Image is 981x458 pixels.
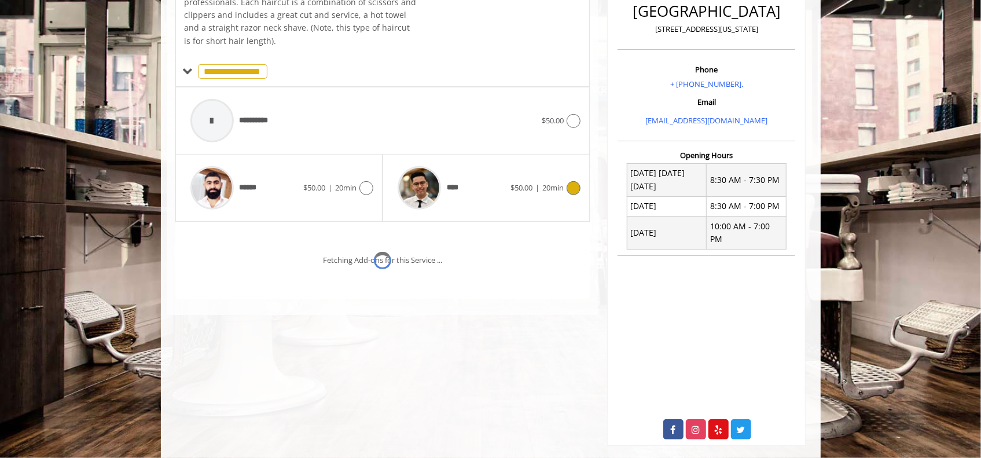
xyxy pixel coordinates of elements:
[707,163,787,196] td: 8:30 AM - 7:30 PM
[627,217,707,250] td: [DATE]
[542,115,564,126] span: $50.00
[620,65,792,74] h3: Phone
[627,196,707,216] td: [DATE]
[510,182,532,193] span: $50.00
[542,182,564,193] span: 20min
[707,196,787,216] td: 8:30 AM - 7:00 PM
[707,217,787,250] td: 10:00 AM - 7:00 PM
[535,182,539,193] span: |
[328,182,332,193] span: |
[627,163,707,196] td: [DATE] [DATE] [DATE]
[620,3,792,20] h2: [GEOGRAPHIC_DATA]
[645,115,767,126] a: [EMAIL_ADDRESS][DOMAIN_NAME]
[620,98,792,106] h3: Email
[303,182,325,193] span: $50.00
[620,23,792,35] p: [STREET_ADDRESS][US_STATE]
[618,151,795,159] h3: Opening Hours
[670,79,743,89] a: + [PHONE_NUMBER].
[335,182,357,193] span: 20min
[323,254,442,266] div: Fetching Add-ons for this Service ...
